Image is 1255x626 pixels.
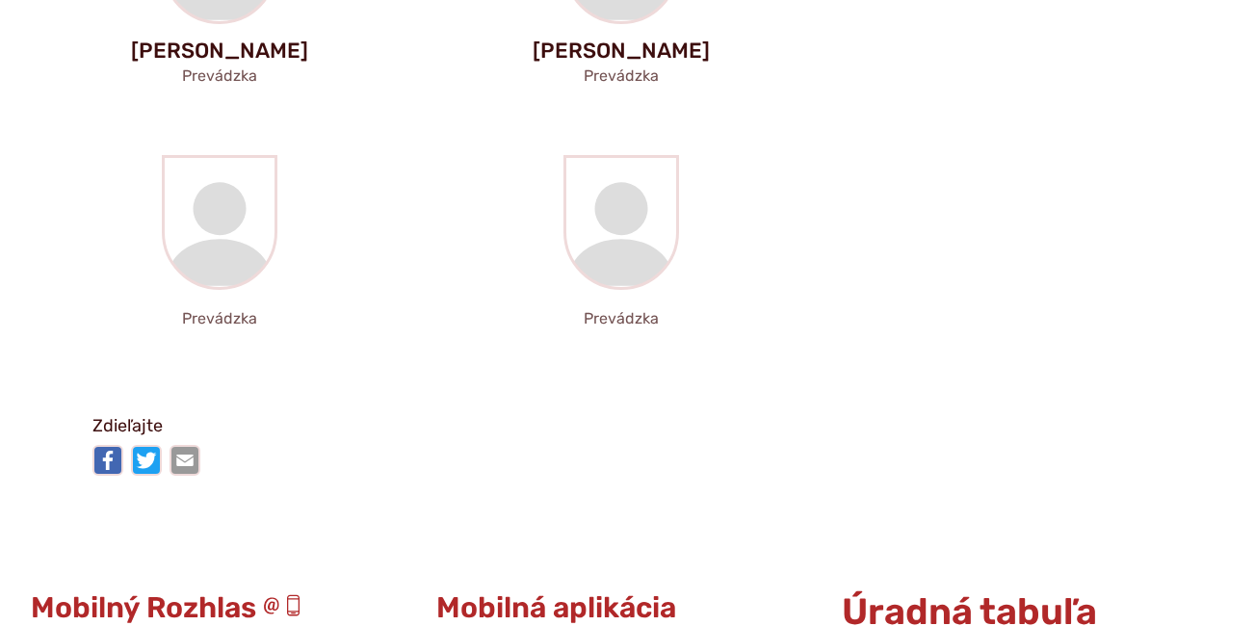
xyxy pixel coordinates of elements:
[463,309,780,327] p: Prevádzka
[436,592,819,624] h3: Mobilná aplikácia
[62,309,379,327] p: Prevádzka
[92,445,123,476] img: Zdieľať na Facebooku
[131,445,162,476] img: Zdieľať na Twitteri
[463,39,780,63] p: [PERSON_NAME]
[31,592,413,624] h3: Mobilný Rozhlas
[92,412,872,441] p: Zdieľajte
[62,66,379,85] p: Prevádzka
[62,39,379,63] p: [PERSON_NAME]
[463,66,780,85] p: Prevádzka
[170,445,200,476] img: Zdieľať e-mailom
